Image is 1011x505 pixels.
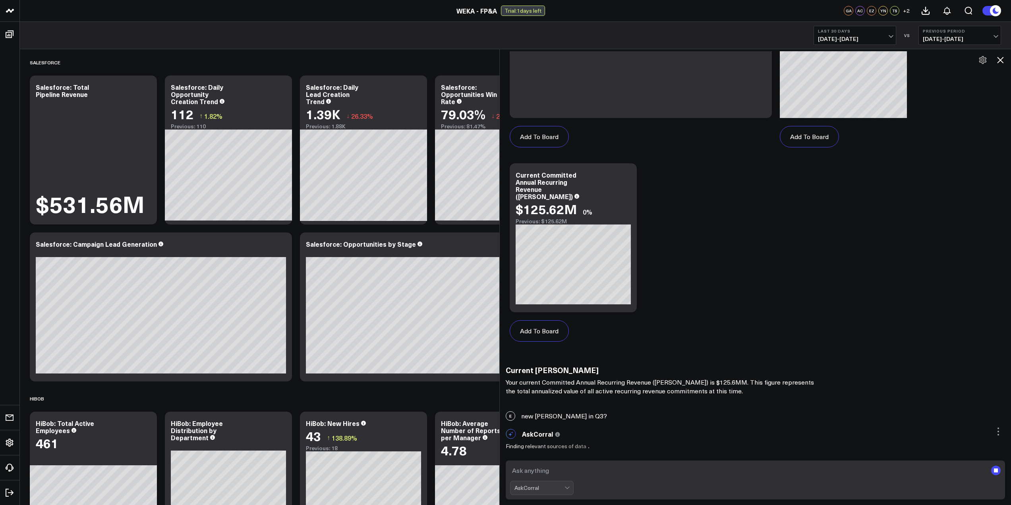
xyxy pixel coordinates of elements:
div: Salesforce: Opportunities by Stage [306,240,416,248]
span: + 2 [903,8,910,14]
div: GA [844,6,853,15]
div: 0% [583,207,592,216]
div: AC [855,6,865,15]
div: Previous: 18 [306,445,421,451]
div: $125.62M [516,202,577,216]
div: Previous: 1.88K [306,123,421,130]
div: Previous: $125.62M [516,218,631,224]
button: Add To Board [510,320,569,342]
div: YN [878,6,888,15]
span: ↑ [199,111,203,121]
div: EZ [867,6,876,15]
div: Salesforce [30,53,60,72]
div: Previous: 110 [171,123,286,130]
p: Your current Committed Annual Recurring Revenue ([PERSON_NAME]) is $125.6MM. This figure represen... [506,378,823,395]
div: TS [890,6,899,15]
div: Salesforce: Daily Opportunity Creation Trend [171,83,223,106]
div: VS [900,33,914,38]
span: 26.33% [351,112,373,120]
div: HIBOB [30,389,44,408]
div: 112 [171,107,193,121]
span: 2.99% [496,112,514,120]
div: Current Committed Annual Recurring Revenue ([PERSON_NAME]) [516,170,576,201]
a: WEKA - FP&A [456,6,497,15]
span: [DATE] - [DATE] [923,36,997,42]
div: Salesforce: Daily Lead Creation Trend [306,83,358,106]
span: 1.82% [204,112,222,120]
div: HiBob: Average Number of Reports per Manager [441,419,501,442]
span: ↓ [346,111,350,121]
button: Last 30 Days[DATE]-[DATE] [814,26,896,45]
div: Previous: 81.47% [441,123,556,130]
div: 4.78 [441,443,467,457]
button: Add To Board [780,126,839,147]
span: 138.89% [332,433,357,442]
div: Salesforce: Total Pipeline Revenue [36,83,89,99]
button: Add To Board [510,126,569,147]
b: Previous Period [923,29,997,33]
h3: Current [PERSON_NAME] [506,366,823,374]
span: [DATE] - [DATE] [818,36,892,42]
div: 43 [306,429,321,443]
span: AskCorral [522,430,553,438]
div: Salesforce: Opportunities Win Rate [441,83,497,106]
div: 79.03% [441,107,485,121]
b: Last 30 Days [818,29,892,33]
div: HiBob: Total Active Employees [36,419,94,435]
button: Previous Period[DATE]-[DATE] [918,26,1001,45]
div: Salesforce: Campaign Lead Generation [36,240,157,248]
div: HiBob: New Hires [306,419,360,428]
div: HiBob: Employee Distribution by Department [171,419,223,442]
button: +2 [901,6,911,15]
div: 1.39K [306,107,340,121]
div: Finding relevant sources of data [506,443,595,449]
span: E [506,411,515,421]
div: Trial: 1 days left [501,6,545,16]
span: ↑ [327,433,330,443]
span: ↓ [491,111,495,121]
div: $531.56M [36,192,145,215]
div: 461 [36,436,58,450]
